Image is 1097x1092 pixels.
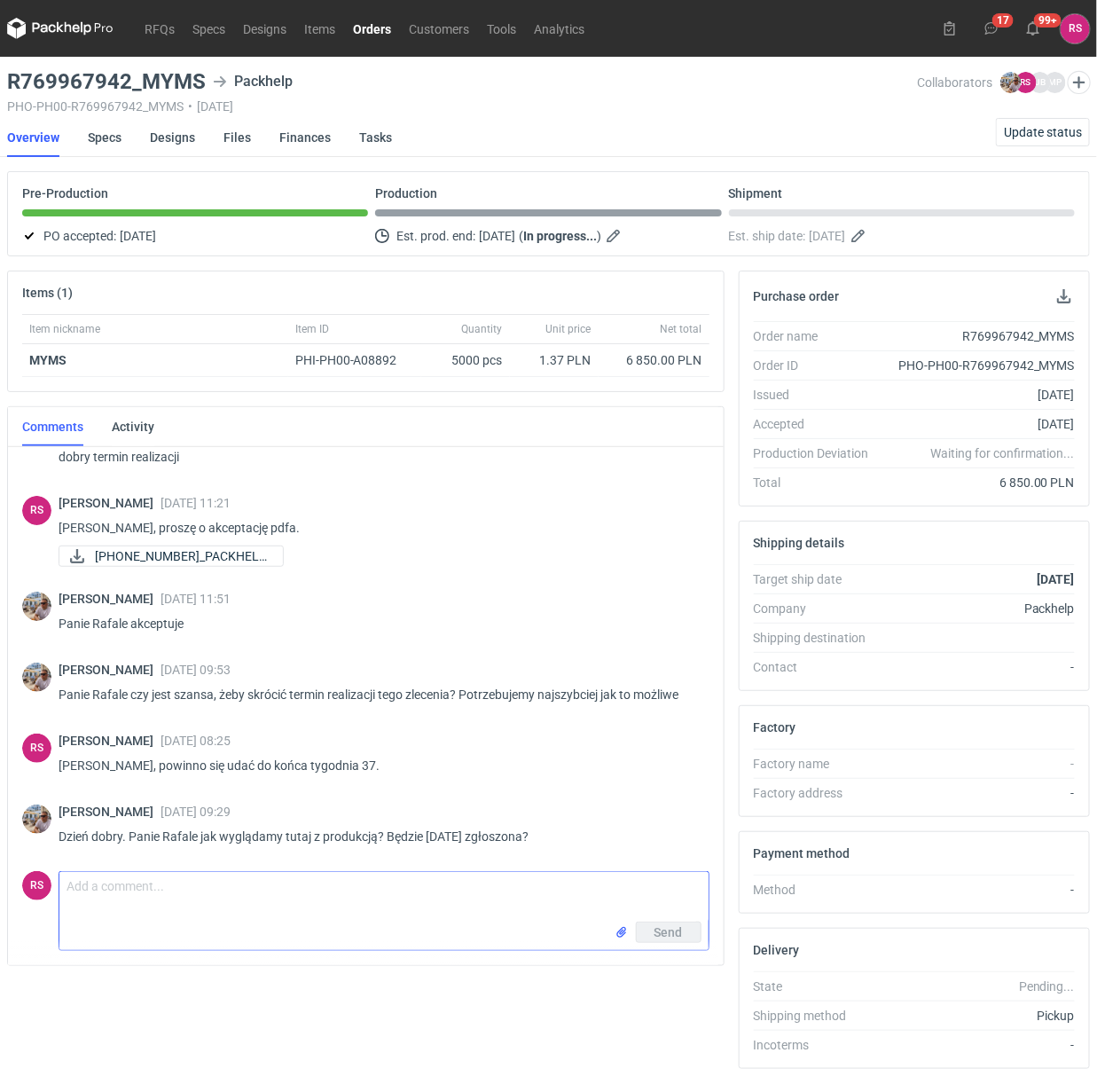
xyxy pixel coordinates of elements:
a: MYMS [29,353,67,367]
figcaption: RS [22,871,51,900]
button: Edit collaborators [1068,71,1091,94]
div: PHO-PH00-R769967942_MYMS [882,357,1075,374]
div: Contact [754,658,882,676]
a: Items [295,18,344,39]
p: Panie Rafale akceptuje [59,613,695,634]
span: [PHONE_NUMBER]_PACKHELP... [95,546,269,566]
em: Waiting for confirmation... [930,444,1075,462]
div: Method [754,881,882,899]
span: [DATE] [479,225,515,247]
div: Est. prod. end: [375,225,721,247]
div: Est. ship date: [729,225,1075,247]
p: Dzień dobry. Panie Rafale jak wyglądamy tutaj z produkcją? Będzie [DATE] zgłoszona? [59,826,695,847]
a: Comments [22,407,83,446]
span: [PERSON_NAME] [59,734,161,748]
button: Download PO [1054,286,1075,307]
a: Analytics [525,18,593,39]
button: 17 [977,14,1006,43]
a: [PHONE_NUMBER]_PACKHELP... [59,546,284,567]
button: 99+ [1019,14,1047,43]
div: Pickup [882,1007,1075,1025]
div: - [882,881,1075,899]
a: Designs [234,18,295,39]
h2: Payment method [754,846,850,860]
span: [PERSON_NAME] [59,592,161,606]
div: Michał Palasek [22,663,51,692]
div: Packhelp [213,71,293,92]
p: Shipment [729,186,783,200]
a: Customers [400,18,478,39]
button: Edit estimated shipping date [850,225,871,247]
div: Shipping method [754,1007,882,1025]
em: ) [597,229,601,243]
h2: Shipping details [754,536,845,550]
span: Net total [661,322,702,336]
em: Pending... [1019,979,1075,994]
span: [DATE] 09:29 [161,805,231,819]
div: 6 850.00 PLN [882,474,1075,491]
div: Production Deviation [754,444,882,462]
a: RFQs [136,18,184,39]
a: Tools [478,18,525,39]
span: Item ID [295,322,329,336]
a: Specs [184,18,234,39]
span: • [188,99,192,114]
a: Activity [112,407,154,446]
span: [PERSON_NAME] [59,805,161,819]
figcaption: MP [1045,72,1066,93]
div: Shipping destination [754,629,882,647]
figcaption: RS [22,734,51,763]
div: 5000 pcs [421,344,510,377]
div: State [754,978,882,995]
div: 1.37 PLN [517,351,592,369]
div: Factory address [754,784,882,802]
span: Quantity [462,322,503,336]
div: Accepted [754,415,882,433]
div: - [882,784,1075,802]
button: RS [1061,14,1090,43]
span: [DATE] 09:53 [161,663,231,677]
div: [DATE] [882,386,1075,404]
div: Rafał Stani [1061,14,1090,43]
div: PO accepted: [22,225,368,247]
em: ( [519,229,523,243]
div: Rafał Stani [22,734,51,763]
span: Update status [1004,126,1082,138]
div: Issued [754,386,882,404]
span: [DATE] [810,225,846,247]
strong: In progress... [523,229,597,243]
div: R769967942_MYMS [882,327,1075,345]
a: Files [223,118,251,157]
span: [DATE] 11:51 [161,592,231,606]
div: 6 850.00 PLN [606,351,702,369]
span: Item nickname [29,322,100,336]
span: Unit price [546,322,592,336]
figcaption: RS [1015,72,1037,93]
div: Company [754,600,882,617]
h2: Delivery [754,943,800,957]
a: Orders [344,18,400,39]
figcaption: JB [1030,72,1051,93]
div: Order name [754,327,882,345]
p: Panie Rafale czy jest szansa, żeby skrócić termin realizacji tego zlecenia? Potrzebujemy najszybc... [59,684,695,705]
div: PHI-PH00-A08892 [295,351,414,369]
figcaption: RS [22,496,51,525]
span: [DATE] 08:25 [161,734,231,748]
a: Specs [88,118,121,157]
img: Michał Palasek [22,592,51,621]
div: Total [754,474,882,491]
button: Update status [996,118,1090,146]
h2: Factory [754,720,796,735]
div: Order ID [754,357,882,374]
span: [DATE] 11:21 [161,496,231,510]
p: [PERSON_NAME], powinno się udać do końca tygodnia 37. [59,755,695,776]
span: [DATE] [120,225,156,247]
h3: R769967942_MYMS [7,71,206,92]
img: Michał Palasek [22,805,51,834]
p: [PERSON_NAME], proszę o akceptację pdfa. [59,517,695,538]
a: Finances [279,118,331,157]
